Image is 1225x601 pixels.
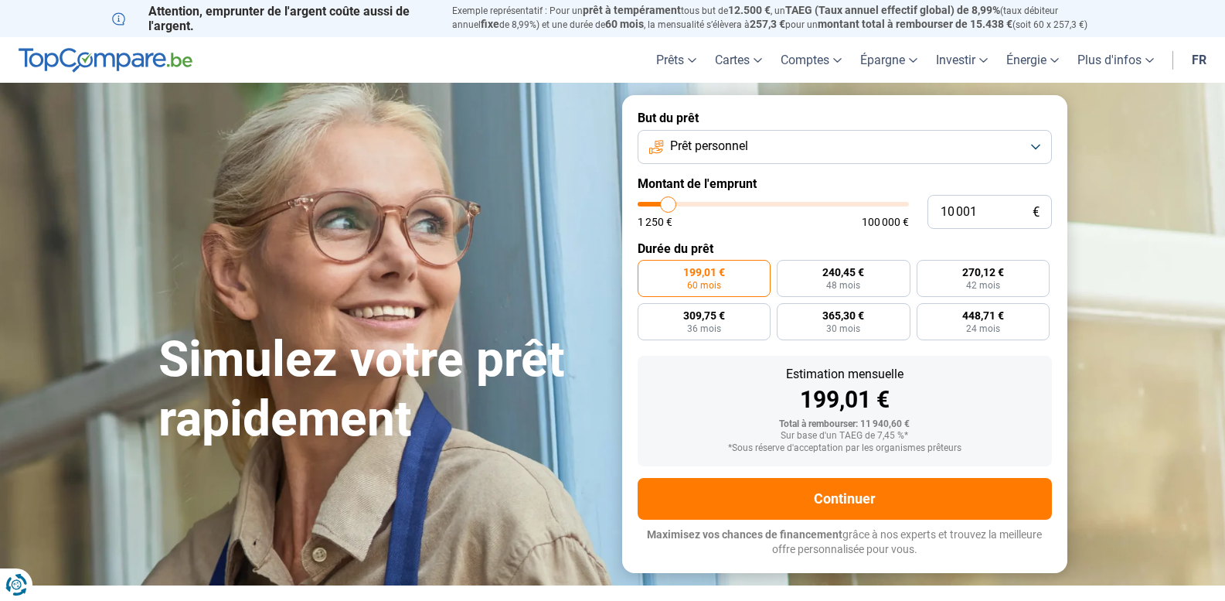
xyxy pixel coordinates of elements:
span: fixe [481,18,499,30]
span: 48 mois [826,281,860,290]
a: Comptes [771,37,851,83]
p: Exemple représentatif : Pour un tous but de , un (taux débiteur annuel de 8,99%) et une durée de ... [452,4,1114,32]
span: 60 mois [687,281,721,290]
button: Prêt personnel [638,130,1052,164]
div: 199,01 € [650,388,1040,411]
span: 12.500 € [728,4,771,16]
span: Maximisez vos chances de financement [647,528,842,541]
button: Continuer [638,478,1052,520]
a: Énergie [997,37,1068,83]
img: TopCompare [19,48,192,73]
div: Sur base d'un TAEG de 7,45 %* [650,431,1040,442]
div: Total à rembourser: 11 940,60 € [650,419,1040,430]
label: Durée du prêt [638,241,1052,256]
span: 240,45 € [822,267,864,278]
span: € [1033,206,1040,219]
span: montant total à rembourser de 15.438 € [818,18,1012,30]
div: Estimation mensuelle [650,368,1040,381]
span: 24 mois [966,324,1000,333]
h1: Simulez votre prêt rapidement [158,330,604,449]
span: 30 mois [826,324,860,333]
div: *Sous réserve d'acceptation par les organismes prêteurs [650,443,1040,454]
span: 365,30 € [822,310,864,321]
label: But du prêt [638,111,1052,125]
span: 448,71 € [962,310,1004,321]
label: Montant de l'emprunt [638,176,1052,191]
span: 199,01 € [683,267,725,278]
a: Prêts [647,37,706,83]
span: 1 250 € [638,217,672,227]
a: fr [1182,37,1216,83]
span: 60 mois [605,18,644,30]
span: 36 mois [687,324,721,333]
span: 309,75 € [683,310,725,321]
a: Investir [927,37,997,83]
span: TAEG (Taux annuel effectif global) de 8,99% [785,4,1000,16]
p: grâce à nos experts et trouvez la meilleure offre personnalisée pour vous. [638,528,1052,558]
a: Épargne [851,37,927,83]
span: 100 000 € [862,217,909,227]
a: Cartes [706,37,771,83]
a: Plus d'infos [1068,37,1163,83]
p: Attention, emprunter de l'argent coûte aussi de l'argent. [112,4,434,33]
span: 270,12 € [962,267,1004,278]
span: Prêt personnel [670,138,748,155]
span: 257,3 € [750,18,785,30]
span: prêt à tempérament [583,4,681,16]
span: 42 mois [966,281,1000,290]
